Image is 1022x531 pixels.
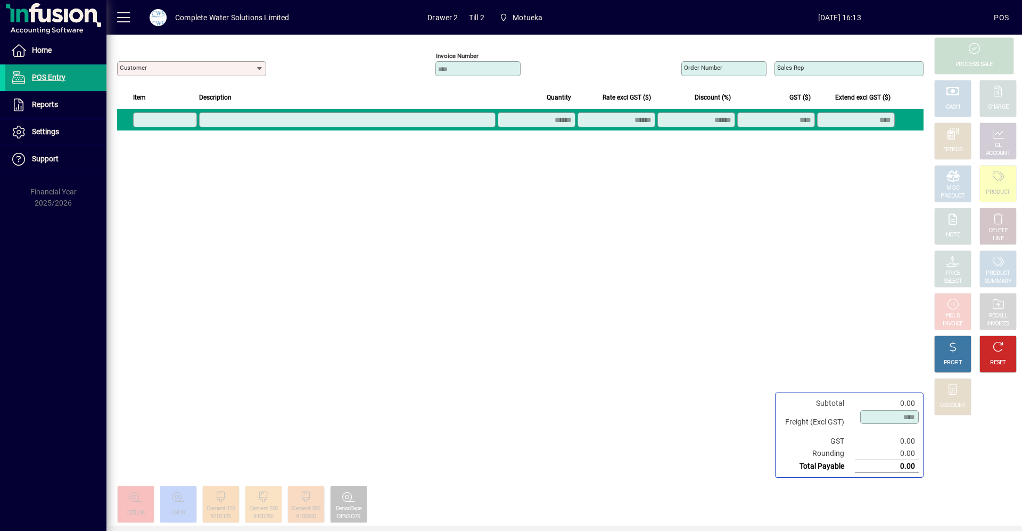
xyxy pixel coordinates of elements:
span: Motueka [495,8,547,27]
td: Total Payable [780,460,855,473]
span: Item [133,92,146,103]
div: SUMMARY [985,277,1011,285]
div: EFTPOS [943,146,963,154]
div: HOLD [946,312,960,320]
div: Cement 500 [292,505,320,513]
div: DELETE [989,227,1007,235]
div: 9100250 [253,513,273,521]
td: 0.00 [855,460,919,473]
span: Extend excl GST ($) [835,92,891,103]
span: Home [32,46,52,54]
div: CEELON [126,509,146,517]
div: ACCOUNT [986,150,1010,158]
div: LINE [993,235,1003,243]
td: 0.00 [855,397,919,410]
button: Profile [141,8,175,27]
a: Reports [5,92,106,118]
span: POS Entry [32,73,65,81]
mat-label: Sales rep [777,64,804,71]
span: Drawer 2 [427,9,458,26]
a: Home [5,37,106,64]
div: DISCOUNT [940,402,966,410]
span: Support [32,154,59,163]
div: Complete Water Solutions Limited [175,9,290,26]
span: Settings [32,127,59,136]
div: PROCESS SALE [955,61,993,69]
mat-label: Order number [684,64,722,71]
div: RESET [990,359,1006,367]
div: SELECT [944,277,962,285]
span: [DATE] 16:13 [685,9,994,26]
td: 0.00 [855,435,919,447]
td: Subtotal [780,397,855,410]
div: Cel18 [172,509,185,517]
span: Till 2 [469,9,484,26]
div: GL [995,142,1002,150]
div: PRICE [946,269,960,277]
td: Freight (Excl GST) [780,410,855,435]
div: PRODUCT [986,269,1010,277]
a: Support [5,146,106,173]
div: NOTE [946,231,960,239]
div: CHARGE [988,103,1009,111]
div: MISC [946,184,959,192]
div: PRODUCT [941,192,965,200]
div: RECALL [989,312,1008,320]
div: 9100500 [296,513,316,521]
td: 0.00 [855,447,919,460]
div: PROFIT [944,359,962,367]
span: Rate excl GST ($) [603,92,651,103]
div: PRODUCT [986,189,1010,197]
span: Quantity [547,92,571,103]
span: Motueka [513,9,542,26]
span: Reports [32,100,58,109]
mat-label: Invoice number [436,52,479,60]
div: INVOICES [986,320,1009,328]
div: CASH [946,103,960,111]
div: 9100125 [211,513,230,521]
div: Cement 250 [249,505,277,513]
div: INVOICE [943,320,962,328]
td: GST [780,435,855,447]
div: Cement 125 [207,505,235,513]
span: Description [199,92,232,103]
div: DensoTape [336,505,362,513]
mat-label: Customer [120,64,147,71]
a: Settings [5,119,106,145]
td: Rounding [780,447,855,460]
div: POS [994,9,1009,26]
div: DENSO75 [337,513,360,521]
span: Discount (%) [695,92,731,103]
span: GST ($) [789,92,811,103]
